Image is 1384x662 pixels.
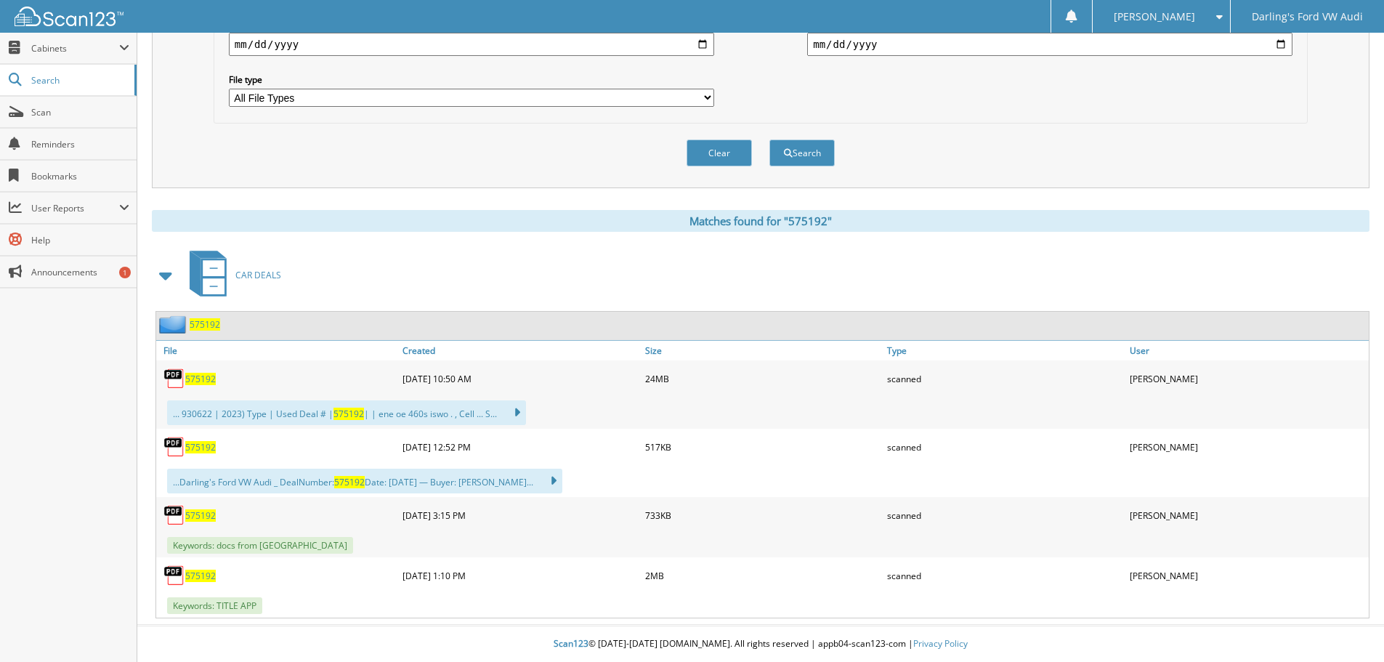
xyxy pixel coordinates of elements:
[119,267,131,278] div: 1
[156,341,399,360] a: File
[31,138,129,150] span: Reminders
[399,341,642,360] a: Created
[15,7,124,26] img: scan123-logo-white.svg
[642,432,884,461] div: 517KB
[1126,364,1369,393] div: [PERSON_NAME]
[185,509,216,522] a: 575192
[687,140,752,166] button: Clear
[1252,12,1363,21] span: Darling's Ford VW Audi
[137,626,1384,662] div: © [DATE]-[DATE] [DOMAIN_NAME]. All rights reserved | appb04-scan123-com |
[642,501,884,530] div: 733KB
[769,140,835,166] button: Search
[333,408,364,420] span: 575192
[31,106,129,118] span: Scan
[163,565,185,586] img: PDF.png
[31,170,129,182] span: Bookmarks
[235,269,281,281] span: CAR DEALS
[1126,341,1369,360] a: User
[883,561,1126,590] div: scanned
[185,373,216,385] a: 575192
[1126,501,1369,530] div: [PERSON_NAME]
[399,501,642,530] div: [DATE] 3:15 PM
[167,537,353,554] span: Keywords: docs from [GEOGRAPHIC_DATA]
[163,368,185,389] img: PDF.png
[399,561,642,590] div: [DATE] 1:10 PM
[642,364,884,393] div: 24MB
[229,73,714,86] label: File type
[642,341,884,360] a: Size
[399,432,642,461] div: [DATE] 12:52 PM
[1126,561,1369,590] div: [PERSON_NAME]
[31,74,127,86] span: Search
[185,441,216,453] a: 575192
[167,400,526,425] div: ... 930622 | 2023) Type | Used Deal # | | | ene oe 460s iswo . , Cell ... S...
[883,341,1126,360] a: Type
[554,637,588,650] span: Scan123
[163,504,185,526] img: PDF.png
[167,469,562,493] div: ...Darling's Ford VW Audi _ DealNumber: Date: [DATE] — Buyer: [PERSON_NAME]...
[642,561,884,590] div: 2MB
[883,501,1126,530] div: scanned
[185,570,216,582] a: 575192
[31,266,129,278] span: Announcements
[31,202,119,214] span: User Reports
[31,42,119,55] span: Cabinets
[152,210,1369,232] div: Matches found for "575192"
[163,436,185,458] img: PDF.png
[31,234,129,246] span: Help
[807,33,1292,56] input: end
[334,476,365,488] span: 575192
[883,432,1126,461] div: scanned
[229,33,714,56] input: start
[913,637,968,650] a: Privacy Policy
[1114,12,1195,21] span: [PERSON_NAME]
[181,246,281,304] a: CAR DEALS
[883,364,1126,393] div: scanned
[399,364,642,393] div: [DATE] 10:50 AM
[159,315,190,334] img: folder2.png
[190,318,220,331] a: 575192
[167,597,262,614] span: Keywords: TITLE APP
[1126,432,1369,461] div: [PERSON_NAME]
